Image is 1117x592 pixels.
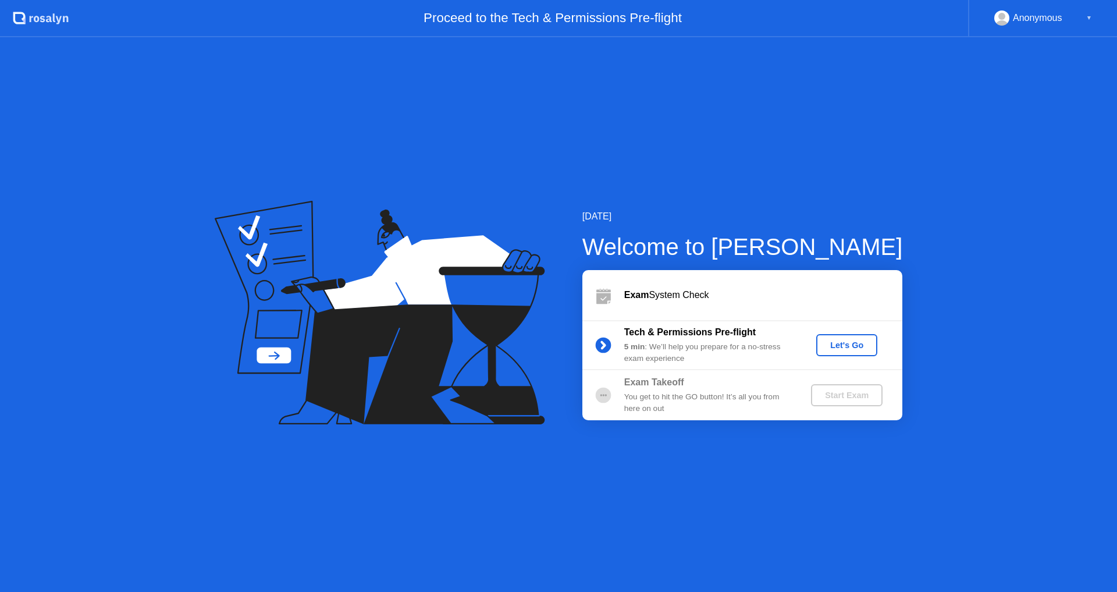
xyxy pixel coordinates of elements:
b: Exam Takeoff [624,377,684,387]
div: : We’ll help you prepare for a no-stress exam experience [624,341,792,365]
b: 5 min [624,342,645,351]
b: Tech & Permissions Pre-flight [624,327,756,337]
div: Let's Go [821,341,873,350]
div: System Check [624,288,902,302]
div: Start Exam [816,391,878,400]
button: Start Exam [811,384,883,406]
div: You get to hit the GO button! It’s all you from here on out [624,391,792,415]
div: ▼ [1086,10,1092,26]
div: Anonymous [1013,10,1062,26]
div: [DATE] [582,210,903,224]
div: Welcome to [PERSON_NAME] [582,229,903,264]
b: Exam [624,290,649,300]
button: Let's Go [816,334,877,356]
